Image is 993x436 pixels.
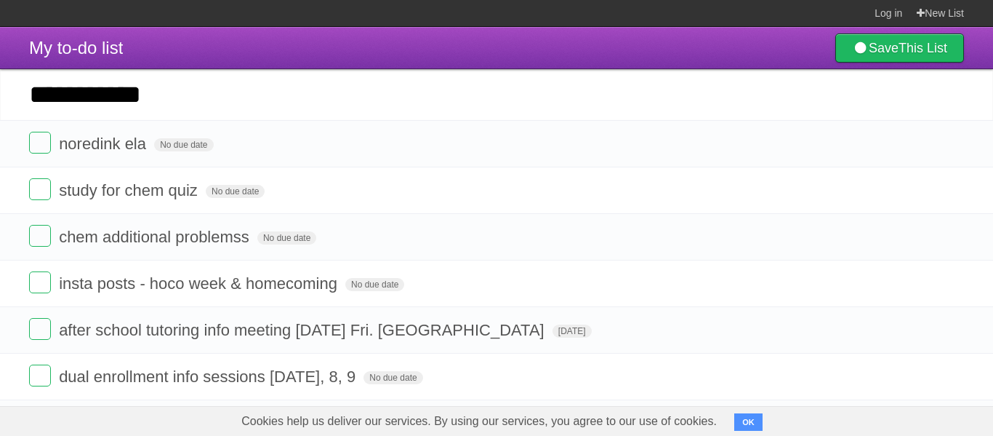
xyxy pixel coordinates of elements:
[59,274,341,293] span: insta posts - hoco week & homecoming
[59,321,548,339] span: after school tutoring info meeting [DATE] Fri. [GEOGRAPHIC_DATA]
[59,228,253,246] span: chem additional problemss
[206,185,265,198] span: No due date
[363,371,422,384] span: No due date
[59,368,359,386] span: dual enrollment info sessions [DATE], 8, 9
[59,135,150,153] span: noredink ela
[29,178,51,200] label: Done
[29,225,51,247] label: Done
[552,325,592,338] span: [DATE]
[734,413,763,431] button: OK
[154,138,213,151] span: No due date
[29,365,51,387] label: Done
[29,318,51,340] label: Done
[29,132,51,154] label: Done
[835,33,964,63] a: SaveThis List
[29,271,51,293] label: Done
[898,41,947,55] b: This List
[345,278,404,291] span: No due date
[59,181,201,199] span: study for chem quiz
[227,407,731,436] span: Cookies help us deliver our services. By using our services, you agree to our use of cookies.
[257,231,316,245] span: No due date
[29,38,123,58] span: My to-do list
